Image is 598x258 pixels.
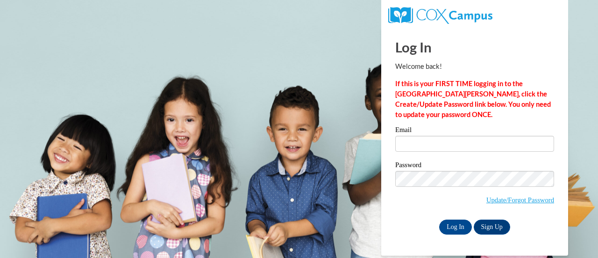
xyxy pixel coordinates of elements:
h1: Log In [395,37,554,57]
p: Welcome back! [395,61,554,72]
input: Log In [439,220,472,235]
label: Password [395,162,554,171]
a: COX Campus [388,11,492,19]
a: Sign Up [474,220,510,235]
label: Email [395,126,554,136]
img: COX Campus [388,7,492,24]
a: Update/Forgot Password [486,196,554,204]
strong: If this is your FIRST TIME logging in to the [GEOGRAPHIC_DATA][PERSON_NAME], click the Create/Upd... [395,80,551,118]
